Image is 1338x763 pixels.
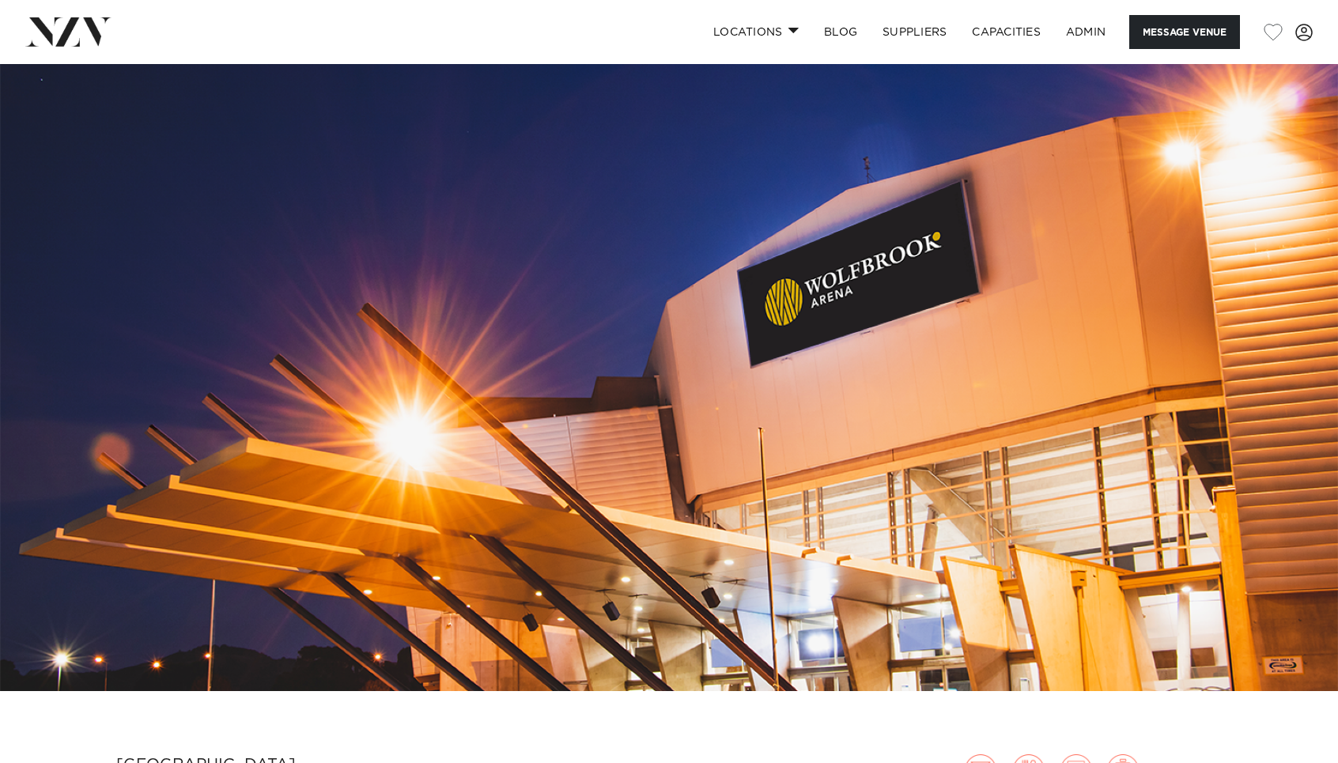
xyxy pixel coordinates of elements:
button: Message Venue [1129,15,1240,49]
a: Capacities [959,15,1053,49]
a: Locations [701,15,811,49]
a: ADMIN [1053,15,1118,49]
a: BLOG [811,15,870,49]
a: SUPPLIERS [870,15,959,49]
img: nzv-logo.png [25,17,111,46]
